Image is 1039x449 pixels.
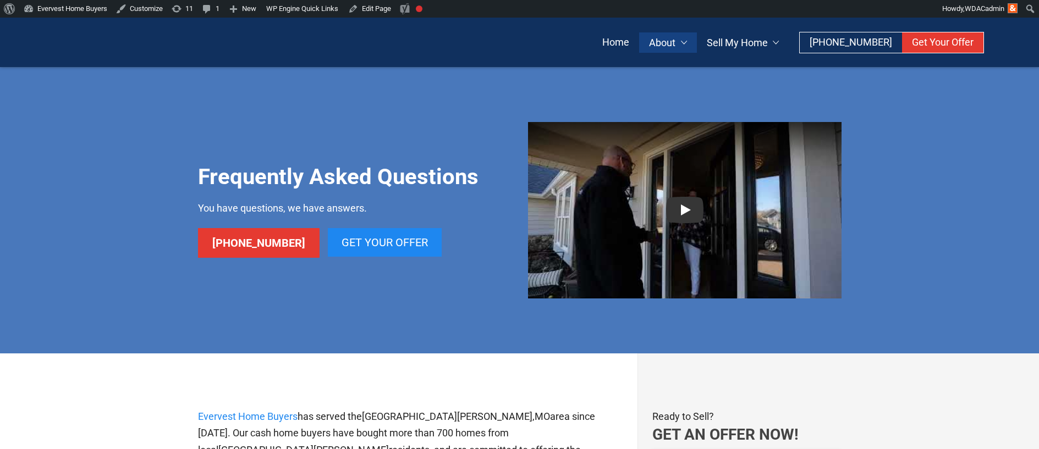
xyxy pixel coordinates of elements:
a: [PHONE_NUMBER] [198,228,320,258]
a: About [639,32,697,53]
span: [PHONE_NUMBER] [810,36,892,48]
span: [GEOGRAPHIC_DATA][PERSON_NAME] [362,411,532,422]
h2: Get an Offer Now! [652,425,841,445]
h1: Frequently Asked Questions [198,163,479,191]
a: [PHONE_NUMBER] [800,32,902,53]
div: Focus keyphrase not set [416,5,422,12]
a: Sell My Home [697,32,789,53]
a: Get Your Offer [902,32,983,53]
a: Home [592,32,639,53]
span: MO [535,411,550,422]
a: Get Your Offer [328,228,442,257]
span: [PHONE_NUMBER] [212,236,305,250]
a: Evervest Home Buyers [198,411,298,422]
p: Ready to Sell? [652,408,841,425]
p: You have questions, we have answers. [198,200,479,217]
span: WDACadmin [965,4,1004,13]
